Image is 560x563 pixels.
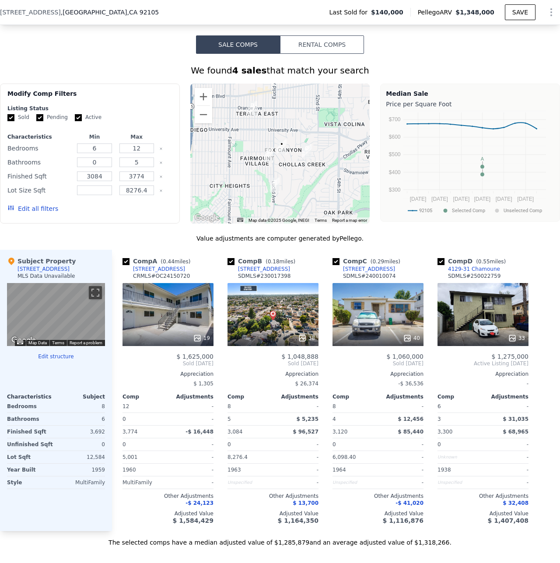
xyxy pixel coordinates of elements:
[343,273,395,280] div: SDMLS # 240010074
[389,116,401,122] text: $700
[437,464,481,476] div: 1938
[173,517,213,524] span: $ 1,584,429
[275,464,318,476] div: -
[7,283,105,346] div: Map
[332,441,336,448] span: 0
[122,441,126,448] span: 0
[437,493,528,500] div: Other Adjustments
[419,208,432,213] text: 92105
[437,429,452,435] span: 3,300
[437,371,528,378] div: Appreciation
[7,413,54,425] div: Bathrooms
[58,426,105,438] div: 3,692
[332,476,376,489] div: Unspecified
[122,510,213,517] div: Adjusted Value
[7,142,72,154] div: Bedrooms
[159,189,163,192] button: Clear
[332,371,423,378] div: Appreciation
[403,334,420,343] div: 40
[58,400,105,413] div: 8
[380,476,423,489] div: -
[518,196,534,202] text: [DATE]
[485,476,528,489] div: -
[372,259,384,265] span: 0.29
[481,156,484,161] text: A
[122,266,185,273] a: [STREET_ADDRESS]
[418,8,456,17] span: Pellego ARV
[7,400,54,413] div: Bedrooms
[227,360,318,367] span: Sold [DATE]
[28,340,47,346] button: Map Data
[75,114,101,121] label: Active
[58,451,105,463] div: 12,584
[232,65,267,76] strong: 4 sales
[398,429,423,435] span: $ 85,440
[332,454,356,460] span: 6,098.40
[170,476,213,489] div: -
[227,393,273,400] div: Comp
[122,429,137,435] span: 3,774
[437,413,481,425] div: 3
[168,393,213,400] div: Adjustments
[275,451,318,463] div: -
[275,400,318,413] div: -
[380,464,423,476] div: -
[332,464,376,476] div: 1964
[389,169,401,175] text: $400
[58,438,105,451] div: 0
[386,89,554,98] div: Median Sale
[448,266,500,273] div: 4129-31 Chamoune
[315,218,327,223] a: Terms (opens in new tab)
[227,464,271,476] div: 1963
[508,334,525,343] div: 33
[437,378,528,390] div: -
[437,451,481,463] div: Unknown
[7,114,29,121] label: Sold
[7,257,76,266] div: Subject Property
[75,114,82,121] input: Active
[485,451,528,463] div: -
[159,147,163,150] button: Clear
[485,400,528,413] div: -
[371,8,403,17] span: $140,000
[481,164,484,169] text: D
[157,259,194,265] span: ( miles)
[61,8,159,17] span: , [GEOGRAPHIC_DATA]
[332,257,404,266] div: Comp C
[163,259,175,265] span: 0.44
[437,257,509,266] div: Comp D
[270,178,280,192] div: 3211 Euclid Ave
[122,493,213,500] div: Other Adjustments
[386,110,552,220] svg: A chart.
[437,403,441,409] span: 6
[193,334,210,343] div: 19
[295,381,318,387] span: $ 26,374
[127,9,159,16] span: , CA 92105
[17,266,70,273] div: [STREET_ADDRESS]
[504,208,542,213] text: Unselected Comp
[503,429,528,435] span: $ 68,965
[227,257,299,266] div: Comp B
[542,3,560,21] button: Show Options
[7,170,72,182] div: Finished Sqft
[452,208,485,213] text: Selected Comp
[122,464,166,476] div: 1960
[298,334,315,343] div: 38
[170,413,213,425] div: -
[170,464,213,476] div: -
[293,500,318,506] span: $ 13,700
[185,429,213,435] span: -$ 16,448
[7,184,72,196] div: Lot Size Sqft
[332,413,376,425] div: 4
[58,413,105,425] div: 6
[7,451,54,463] div: Lot Sqft
[505,4,535,20] button: SAVE
[7,89,172,105] div: Modify Comp Filters
[398,416,423,422] span: $ 12,456
[483,393,528,400] div: Adjustments
[9,335,38,346] img: Google
[56,393,105,400] div: Subject
[227,429,242,435] span: 3,084
[58,464,105,476] div: 1959
[380,400,423,413] div: -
